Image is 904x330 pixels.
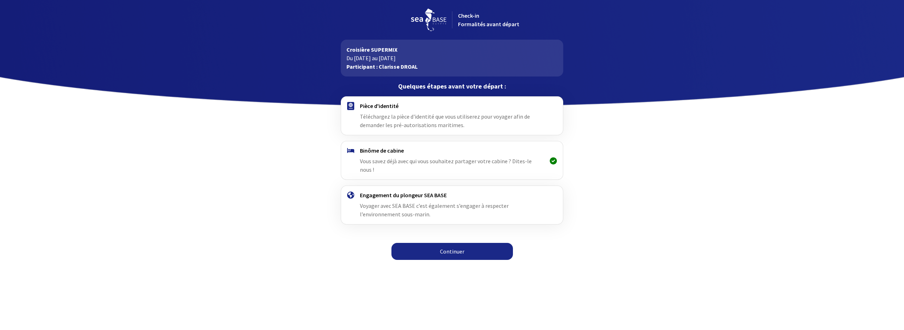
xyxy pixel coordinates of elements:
[360,113,530,129] span: Téléchargez la pièce d'identité que vous utiliserez pour voyager afin de demander les pré-autoris...
[411,8,446,31] img: logo_seabase.svg
[360,192,544,199] h4: Engagement du plongeur SEA BASE
[360,147,544,154] h4: Binôme de cabine
[347,148,354,153] img: binome.svg
[347,192,354,199] img: engagement.svg
[346,45,557,54] p: Croisière SUPERMIX
[360,102,544,109] h4: Pièce d'identité
[347,102,354,110] img: passport.svg
[346,54,557,62] p: Du [DATE] au [DATE]
[346,62,557,71] p: Participant : Clarisse DROAL
[360,158,532,173] span: Vous savez déjà avec qui vous souhaitez partager votre cabine ? Dites-le nous !
[360,202,509,218] span: Voyager avec SEA BASE c’est également s’engager à respecter l’environnement sous-marin.
[458,12,519,28] span: Check-in Formalités avant départ
[341,82,563,91] p: Quelques étapes avant votre départ :
[391,243,513,260] a: Continuer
